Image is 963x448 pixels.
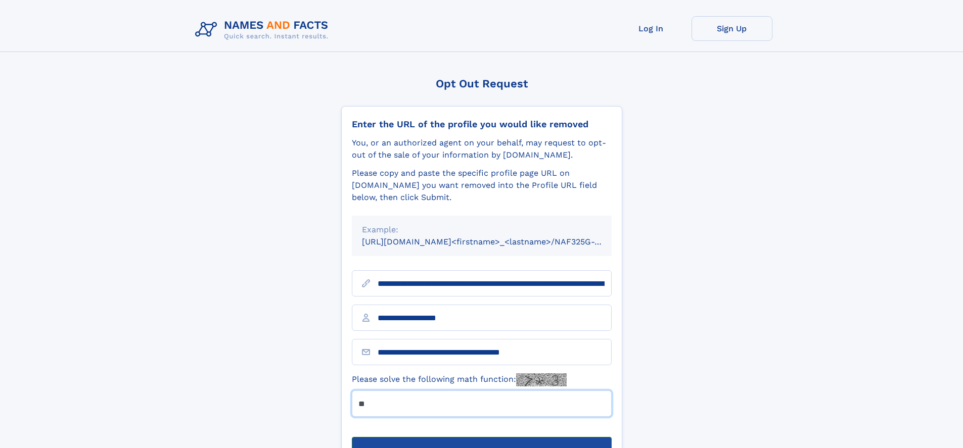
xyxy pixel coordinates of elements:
[191,16,337,43] img: Logo Names and Facts
[692,16,772,41] a: Sign Up
[362,237,631,246] small: [URL][DOMAIN_NAME]<firstname>_<lastname>/NAF325G-xxxxxxxx
[352,137,612,161] div: You, or an authorized agent on your behalf, may request to opt-out of the sale of your informatio...
[352,167,612,204] div: Please copy and paste the specific profile page URL on [DOMAIN_NAME] you want removed into the Pr...
[611,16,692,41] a: Log In
[341,77,622,90] div: Opt Out Request
[352,119,612,130] div: Enter the URL of the profile you would like removed
[362,224,602,236] div: Example:
[352,373,567,386] label: Please solve the following math function:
